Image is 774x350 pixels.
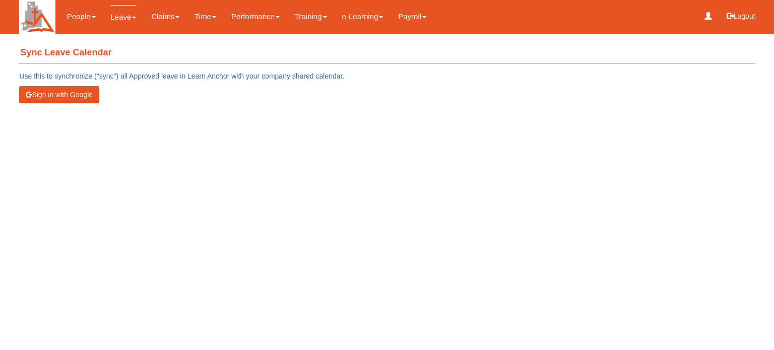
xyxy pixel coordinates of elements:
button: Logout [720,4,762,28]
h4: Sync Leave Calendar [19,43,754,63]
a: Training [295,5,327,28]
p: Use this to synchronize ("sync") all Approved leave in Learn Anchor with your company shared cale... [19,71,754,81]
a: e-Learning [342,5,383,28]
a: People [67,5,96,28]
a: Performance [231,5,280,28]
a: Claims [151,5,179,28]
a: Payroll [398,5,426,28]
a: Leave [111,5,137,29]
a: Time [195,5,216,28]
button: Sign in with Google [19,86,99,103]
